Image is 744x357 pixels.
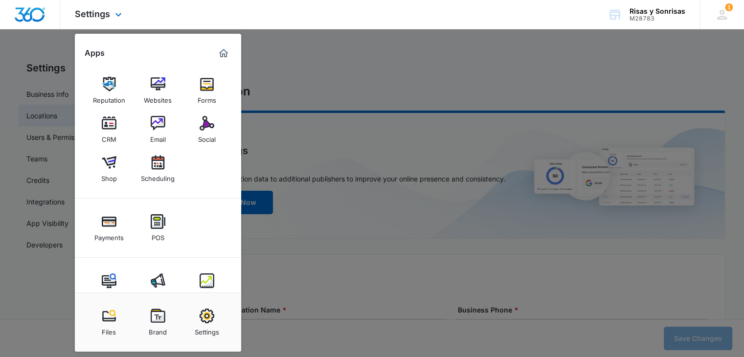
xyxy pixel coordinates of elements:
[90,111,128,148] a: CRM
[630,7,685,15] div: account name
[101,170,117,182] div: Shop
[189,288,224,301] div: Intelligence
[75,9,110,19] span: Settings
[139,209,177,246] a: POS
[725,3,733,11] div: notifications count
[139,72,177,109] a: Websites
[141,170,175,182] div: Scheduling
[102,323,116,336] div: Files
[139,111,177,148] a: Email
[195,323,219,336] div: Settings
[102,131,116,143] div: CRM
[152,288,164,301] div: Ads
[139,268,177,306] a: Ads
[90,209,128,246] a: Payments
[139,150,177,187] a: Scheduling
[144,91,172,104] div: Websites
[188,304,225,341] a: Settings
[188,111,225,148] a: Social
[90,304,128,341] a: Files
[149,323,167,336] div: Brand
[198,131,216,143] div: Social
[139,304,177,341] a: Brand
[188,268,225,306] a: Intelligence
[97,288,121,301] div: Content
[150,131,166,143] div: Email
[152,229,164,242] div: POS
[630,15,685,22] div: account id
[198,91,216,104] div: Forms
[725,3,733,11] span: 1
[216,45,231,61] a: Marketing 360® Dashboard
[93,91,125,104] div: Reputation
[90,72,128,109] a: Reputation
[90,150,128,187] a: Shop
[85,48,105,58] h2: Apps
[94,229,124,242] div: Payments
[90,268,128,306] a: Content
[188,72,225,109] a: Forms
